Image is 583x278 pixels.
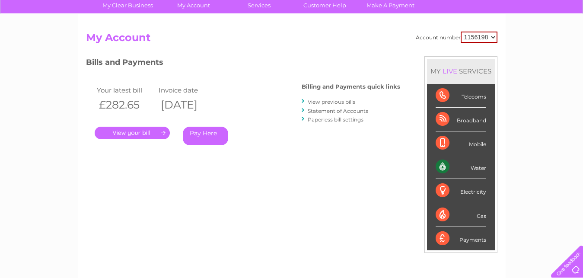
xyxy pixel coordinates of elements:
[416,32,497,43] div: Account number
[95,84,157,96] td: Your latest bill
[20,22,64,49] img: logo.png
[308,99,355,105] a: View previous bills
[436,179,486,203] div: Electricity
[436,203,486,227] div: Gas
[477,37,503,43] a: Telecoms
[95,127,170,139] a: .
[156,96,219,114] th: [DATE]
[420,4,480,15] a: 0333 014 3131
[436,227,486,250] div: Payments
[427,59,495,83] div: MY SERVICES
[452,37,471,43] a: Energy
[508,37,520,43] a: Blog
[156,84,219,96] td: Invoice date
[86,56,400,71] h3: Bills and Payments
[308,116,363,123] a: Paperless bill settings
[526,37,547,43] a: Contact
[302,83,400,90] h4: Billing and Payments quick links
[88,5,496,42] div: Clear Business is a trading name of Verastar Limited (registered in [GEOGRAPHIC_DATA] No. 3667643...
[436,131,486,155] div: Mobile
[183,127,228,145] a: Pay Here
[86,32,497,48] h2: My Account
[436,108,486,131] div: Broadband
[308,108,368,114] a: Statement of Accounts
[95,96,157,114] th: £282.65
[436,155,486,179] div: Water
[554,37,575,43] a: Log out
[436,84,486,108] div: Telecoms
[441,67,459,75] div: LIVE
[431,37,447,43] a: Water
